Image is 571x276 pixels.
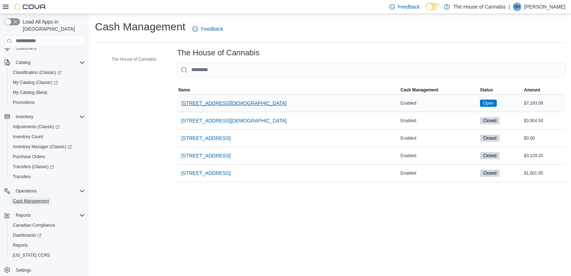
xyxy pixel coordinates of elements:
[10,251,53,260] a: [US_STATE] CCRS
[480,117,500,124] span: Closed
[13,112,36,121] button: Inventory
[13,187,85,195] span: Operations
[10,241,31,250] a: Reports
[7,97,88,107] button: Promotions
[480,135,500,142] span: Closed
[10,152,48,161] a: Purchase Orders
[10,78,85,87] span: My Catalog (Classic)
[10,68,85,77] span: Classification (Classic)
[177,63,565,77] input: This is a search bar. As you type, the results lower in the page will automatically filter.
[16,188,37,194] span: Operations
[13,154,45,160] span: Purchase Orders
[522,99,565,107] div: $7,193.09
[1,43,88,53] button: Customers
[7,250,88,260] button: [US_STATE] CCRS
[7,230,88,240] a: Dashboards
[181,100,287,107] span: [STREET_ADDRESS][DEMOGRAPHIC_DATA]
[16,212,31,218] span: Reports
[522,86,565,94] button: Amount
[7,142,88,152] a: Inventory Manager (Classic)
[522,116,565,125] div: $3,904.50
[10,132,85,141] span: Inventory Count
[7,67,88,77] a: Classification (Classic)
[7,152,88,162] button: Purchase Orders
[178,166,233,180] button: [STREET_ADDRESS]
[400,87,438,93] span: Cash Management
[13,58,33,67] button: Catalog
[10,88,85,97] span: My Catalog (Beta)
[453,2,506,11] p: The House of Cannabis
[177,49,259,57] h3: The House of Cannabis
[181,135,231,142] span: [STREET_ADDRESS]
[522,134,565,142] div: $0.00
[178,96,289,110] button: [STREET_ADDRESS][DEMOGRAPHIC_DATA]
[1,265,88,275] button: Settings
[7,122,88,132] a: Adjustments (Classic)
[181,117,287,124] span: [STREET_ADDRESS][DEMOGRAPHIC_DATA]
[1,112,88,122] button: Inventory
[483,135,496,141] span: Closed
[483,170,496,176] span: Closed
[13,242,28,248] span: Reports
[13,222,55,228] span: Canadian Compliance
[201,25,223,32] span: Feedback
[10,152,85,161] span: Purchase Orders
[13,44,39,52] a: Customers
[483,117,496,124] span: Closed
[10,132,46,141] a: Inventory Count
[10,122,85,131] span: Adjustments (Classic)
[480,87,493,93] span: Status
[399,134,478,142] div: Enabled
[13,252,50,258] span: [US_STATE] CCRS
[13,70,61,75] span: Classification (Classic)
[399,116,478,125] div: Enabled
[13,266,34,275] a: Settings
[101,55,159,64] button: The House of Cannabis
[7,240,88,250] button: Reports
[13,80,58,85] span: My Catalog (Classic)
[10,88,50,97] a: My Catalog (Beta)
[13,44,85,52] span: Customers
[13,58,85,67] span: Catalog
[7,172,88,182] button: Transfers
[10,98,37,107] a: Promotions
[480,100,497,107] span: Open
[399,86,478,94] button: Cash Management
[10,197,85,205] span: Cash Management
[13,174,31,180] span: Transfers
[1,210,88,220] button: Reports
[509,2,510,11] p: |
[20,18,85,32] span: Load All Apps in [GEOGRAPHIC_DATA]
[7,196,88,206] button: Cash Management
[10,251,85,260] span: Washington CCRS
[13,90,47,95] span: My Catalog (Beta)
[13,265,85,274] span: Settings
[10,98,85,107] span: Promotions
[95,20,185,34] h1: Cash Management
[7,87,88,97] button: My Catalog (Beta)
[7,132,88,142] button: Inventory Count
[178,149,233,163] button: [STREET_ADDRESS]
[13,144,72,150] span: Inventory Manager (Classic)
[480,170,500,177] span: Closed
[16,267,31,273] span: Settings
[111,56,156,62] span: The House of Cannabis
[10,78,61,87] a: My Catalog (Classic)
[513,2,521,11] div: Sam Hilchie
[13,211,34,220] button: Reports
[13,164,54,170] span: Transfers (Classic)
[399,169,478,177] div: Enabled
[13,112,85,121] span: Inventory
[483,100,494,106] span: Open
[514,2,520,11] span: SH
[524,2,565,11] p: [PERSON_NAME]
[483,152,496,159] span: Closed
[13,211,85,220] span: Reports
[10,231,44,240] a: Dashboards
[7,162,88,172] a: Transfers (Classic)
[10,142,85,151] span: Inventory Manager (Classic)
[181,170,231,177] span: [STREET_ADDRESS]
[399,151,478,160] div: Enabled
[177,86,399,94] button: Name
[524,87,540,93] span: Amount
